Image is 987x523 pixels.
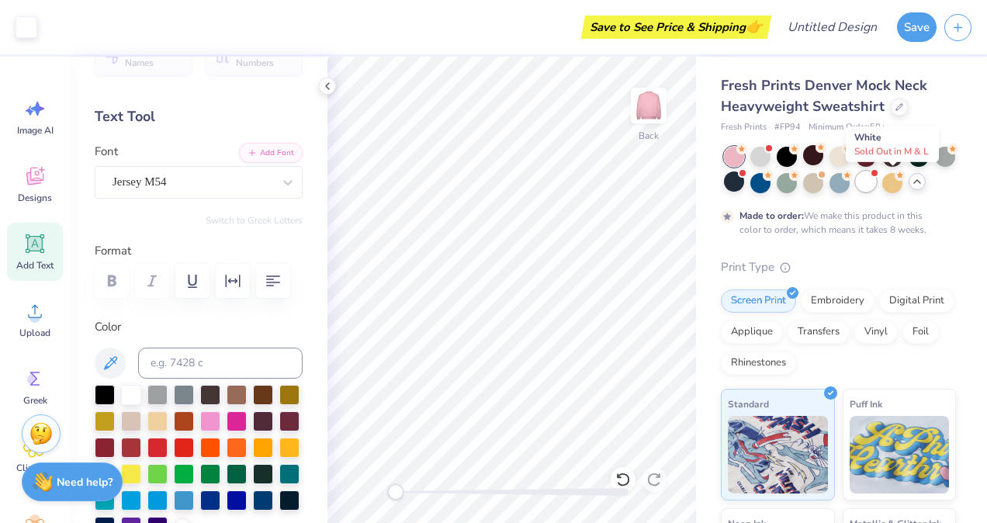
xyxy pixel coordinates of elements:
button: Switch to Greek Letters [206,214,303,227]
strong: Made to order: [739,210,804,222]
img: Standard [728,416,828,494]
span: Designs [18,192,52,204]
div: Applique [721,320,783,344]
button: Personalized Numbers [206,40,303,75]
span: Greek [23,394,47,407]
label: Format [95,242,303,260]
label: Color [95,318,303,336]
span: Fresh Prints [721,121,767,134]
input: e.g. 7428 c [138,348,303,379]
div: Text Tool [95,106,303,127]
button: Add Font [239,143,303,163]
span: Puff Ink [850,396,882,412]
strong: Need help? [57,475,113,490]
div: Embroidery [801,289,874,313]
img: Back [633,90,664,121]
div: Accessibility label [388,484,403,500]
img: Puff Ink [850,416,950,494]
span: Sold Out in M & L [854,145,929,158]
span: Upload [19,327,50,339]
span: Personalized Names [125,47,182,68]
div: We make this product in this color to order, which means it takes 8 weeks. [739,209,930,237]
div: Save to See Price & Shipping [585,16,767,39]
div: Print Type [721,258,956,276]
div: Transfers [788,320,850,344]
span: Minimum Order: 50 + [809,121,886,134]
div: Vinyl [854,320,898,344]
div: White [846,126,939,162]
span: Fresh Prints Denver Mock Neck Heavyweight Sweatshirt [721,76,927,116]
button: Save [897,12,937,42]
div: Rhinestones [721,352,796,375]
input: Untitled Design [775,12,889,43]
span: Standard [728,396,769,412]
div: Back [639,129,659,143]
div: Screen Print [721,289,796,313]
div: Digital Print [879,289,954,313]
div: Foil [902,320,939,344]
span: Personalized Numbers [236,47,293,68]
span: Clipart & logos [9,462,61,487]
span: Image AI [17,124,54,137]
span: Add Text [16,259,54,272]
span: # FP94 [774,121,801,134]
span: 👉 [746,17,763,36]
button: Personalized Names [95,40,192,75]
label: Font [95,143,118,161]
